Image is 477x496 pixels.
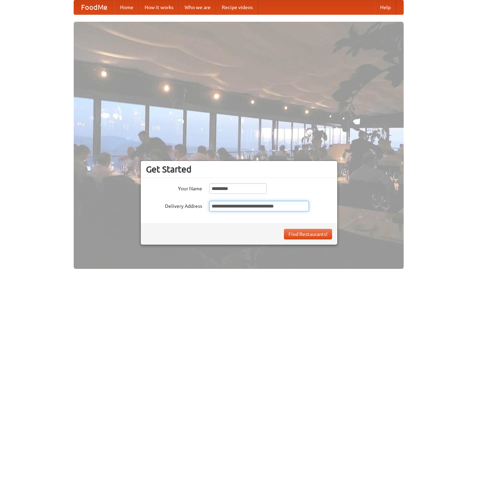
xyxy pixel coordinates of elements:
a: Who we are [179,0,216,14]
label: Delivery Address [146,201,202,210]
a: FoodMe [74,0,114,14]
a: Help [375,0,396,14]
label: Your Name [146,183,202,192]
button: Find Restaurants! [284,229,332,239]
a: Home [114,0,139,14]
a: Recipe videos [216,0,258,14]
a: How it works [139,0,179,14]
h3: Get Started [146,164,332,175]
